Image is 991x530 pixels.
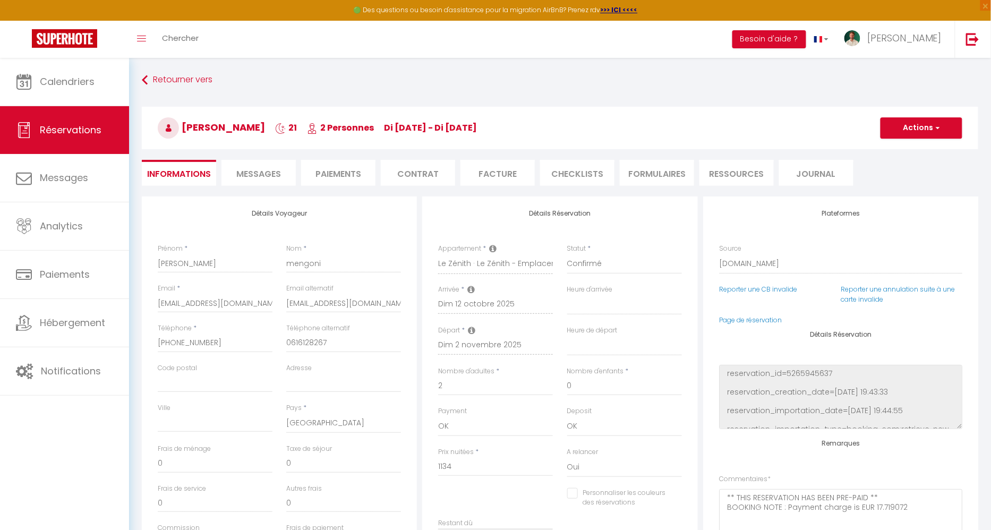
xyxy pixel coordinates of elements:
img: logout [966,32,979,46]
label: Ville [158,403,170,413]
label: Départ [438,326,460,336]
a: ... [PERSON_NAME] [836,21,955,58]
label: Téléphone alternatif [286,323,350,334]
span: Analytics [40,219,83,233]
label: Pays [286,403,302,413]
li: Contrat [381,160,455,186]
label: Prix nuitées [438,447,474,457]
h4: Détails Réservation [719,331,962,338]
label: Commentaires [719,474,771,484]
label: A relancer [567,447,599,457]
a: Chercher [154,21,207,58]
span: Réservations [40,123,101,136]
img: ... [844,30,860,46]
label: Deposit [567,406,592,416]
label: Frais de service [158,484,206,494]
li: Facture [460,160,535,186]
label: Prénom [158,244,183,254]
a: Reporter une annulation suite à une carte invalide [841,285,955,304]
label: Adresse [286,363,312,373]
li: Ressources [699,160,774,186]
label: Source [719,244,741,254]
a: Page de réservation [719,315,782,324]
label: Email [158,284,175,294]
label: Nombre d'adultes [438,366,494,377]
span: di [DATE] - di [DATE] [384,122,477,134]
label: Taxe de séjour [286,444,332,454]
span: Calendriers [40,75,95,88]
a: Retourner vers [142,71,978,90]
a: >>> ICI <<<< [601,5,638,14]
h4: Plateformes [719,210,962,217]
h4: Détails Voyageur [158,210,401,217]
label: Email alternatif [286,284,334,294]
span: [PERSON_NAME] [867,31,942,45]
button: Actions [881,117,962,139]
span: 2 Personnes [307,122,374,134]
a: Reporter une CB invalide [719,285,797,294]
label: Heure de départ [567,326,618,336]
li: FORMULAIRES [620,160,694,186]
li: Informations [142,160,216,186]
label: Payment [438,406,467,416]
label: Frais de ménage [158,444,211,454]
button: Besoin d'aide ? [732,30,806,48]
label: Téléphone [158,323,192,334]
label: Nombre d'enfants [567,366,624,377]
span: 21 [275,122,297,134]
label: Appartement [438,244,481,254]
label: Heure d'arrivée [567,285,613,295]
span: Hébergement [40,316,105,329]
label: Statut [567,244,586,254]
label: Code postal [158,363,197,373]
span: Messages [236,168,281,180]
span: [PERSON_NAME] [158,121,265,134]
label: Autres frais [286,484,322,494]
li: Paiements [301,160,375,186]
h4: Détails Réservation [438,210,681,217]
label: Nom [286,244,302,254]
span: Messages [40,171,88,184]
span: Notifications [41,364,101,378]
span: Chercher [162,32,199,44]
label: Arrivée [438,285,459,295]
li: CHECKLISTS [540,160,614,186]
label: Restant dû [438,518,473,528]
h4: Remarques [719,440,962,447]
img: Super Booking [32,29,97,48]
li: Journal [779,160,853,186]
span: Paiements [40,268,90,281]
